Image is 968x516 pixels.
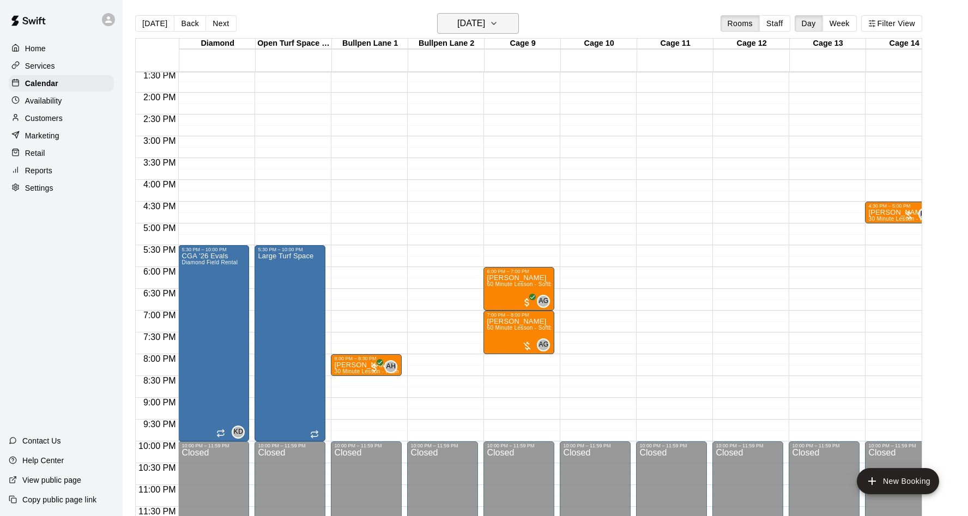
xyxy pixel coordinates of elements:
span: 4:00 PM [141,180,179,189]
span: 9:00 PM [141,398,179,407]
span: 1:30 PM [141,71,179,80]
p: Retail [25,148,45,159]
div: 5:30 PM – 10:00 PM: CGA '26 Evals [178,245,249,441]
div: 10:00 PM – 11:59 PM [792,443,856,448]
span: 6:00 PM [141,267,179,276]
span: Keith Daly [236,426,245,439]
h6: [DATE] [457,16,485,31]
a: Availability [9,93,114,109]
div: 5:30 PM – 10:00 PM: Large Turf Space [255,245,325,441]
div: 6:00 PM – 7:00 PM: Molly Beazley [483,267,554,311]
div: 7:00 PM – 8:00 PM [487,312,551,318]
span: 10:30 PM [136,463,178,472]
span: 3:00 PM [141,136,179,145]
span: 7:30 PM [141,332,179,342]
div: 4:30 PM – 5:00 PM: Caleb Blanck [865,202,936,223]
span: 9:30 PM [141,420,179,429]
span: All customers have paid [369,362,380,373]
div: Keith Daly [918,208,931,221]
p: Copy public page link [22,494,96,505]
p: Calendar [25,78,58,89]
a: Retail [9,145,114,161]
div: Open Turf Space (Cages Above) [256,39,332,49]
span: AG [539,296,548,307]
button: Rooms [721,15,760,32]
span: 3:30 PM [141,158,179,167]
span: 60 Minute Lesson - Softball Lesson [487,325,578,331]
span: 6:30 PM [141,289,179,298]
div: 10:00 PM – 11:59 PM [868,443,933,448]
button: Back [174,15,206,32]
div: Cage 10 [561,39,637,49]
button: [DATE] [437,13,519,34]
div: Cage 12 [713,39,790,49]
div: 10:00 PM – 11:59 PM [410,443,475,448]
button: Filter View [861,15,922,32]
div: Ashley Gardner [537,295,550,308]
div: 8:00 PM – 8:30 PM: Alex McGillen [331,354,402,376]
div: 10:00 PM – 11:59 PM [258,443,322,448]
a: Reports [9,162,114,179]
div: 4:30 PM – 5:00 PM [868,203,933,209]
p: Settings [25,183,53,193]
a: Customers [9,110,114,126]
div: Bullpen Lane 2 [408,39,485,49]
div: Cage 14 [866,39,942,49]
span: 5:30 PM [141,245,179,254]
p: Marketing [25,130,59,141]
span: Recurring event [310,430,319,439]
div: Settings [9,180,114,196]
span: Ashley Gardner [541,338,550,351]
button: add [857,468,939,494]
span: KD [234,427,243,438]
span: Austin Hinkle [389,360,397,373]
p: View public page [22,475,81,485]
div: Marketing [9,128,114,144]
div: Cage 11 [637,39,713,49]
div: Cage 13 [790,39,866,49]
p: Contact Us [22,435,61,446]
div: Diamond [179,39,256,49]
span: 4:30 PM [141,202,179,211]
div: Ashley Gardner [537,338,550,351]
span: 60 Minute Lesson - Softball Lesson [487,281,578,287]
div: 8:00 PM – 8:30 PM [334,356,398,361]
span: 7:00 PM [141,311,179,320]
span: KD [921,209,930,220]
button: Next [205,15,236,32]
span: Recurring event [216,429,225,438]
a: Services [9,58,114,74]
div: Bullpen Lane 1 [332,39,408,49]
a: Calendar [9,75,114,92]
span: 2:30 PM [141,114,179,124]
p: Customers [25,113,63,124]
span: 11:00 PM [136,485,178,494]
span: AH [386,361,396,372]
div: Cage 9 [485,39,561,49]
span: 8:30 PM [141,376,179,385]
div: 10:00 PM – 11:59 PM [563,443,627,448]
p: Reports [25,165,52,176]
button: Staff [759,15,790,32]
span: 8:00 PM [141,354,179,363]
p: Availability [25,95,62,106]
div: 6:00 PM – 7:00 PM [487,269,551,274]
p: Services [25,60,55,71]
span: 10:00 PM [136,441,178,451]
div: 5:30 PM – 10:00 PM [181,247,246,252]
div: 10:00 PM – 11:59 PM [639,443,704,448]
div: 10:00 PM – 11:59 PM [716,443,780,448]
span: 2:00 PM [141,93,179,102]
span: All customers have paid [522,297,533,308]
a: Home [9,40,114,57]
span: 5:00 PM [141,223,179,233]
div: 10:00 PM – 11:59 PM [334,443,398,448]
span: Ashley Gardner [541,295,550,308]
p: Help Center [22,455,64,466]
